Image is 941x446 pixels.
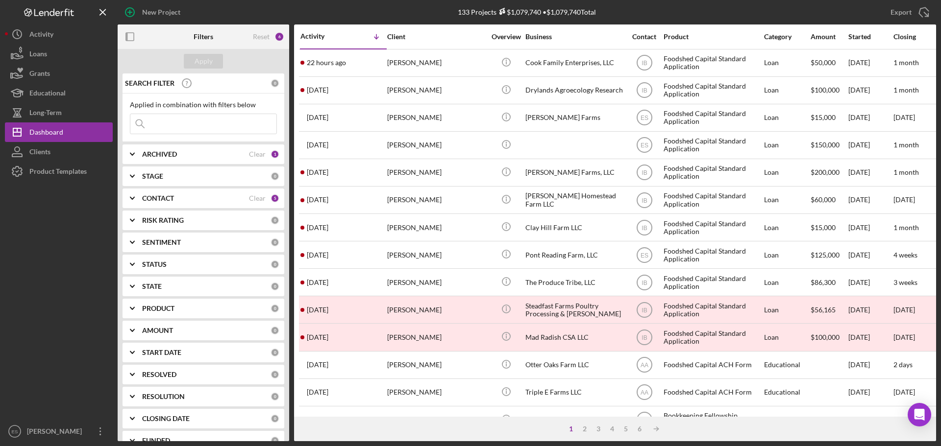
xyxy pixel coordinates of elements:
div: [DATE] [848,379,892,405]
div: Foodshed Capital Standard Application [664,324,762,350]
text: ES [640,252,648,258]
div: Foodshed Capital Standard Application [664,77,762,103]
time: 2 days [893,360,913,369]
time: 2025-09-15 17:36 [307,306,328,314]
text: AA [640,362,648,369]
b: SENTIMENT [142,238,181,246]
div: 5 [619,425,633,433]
b: PRODUCT [142,305,174,312]
div: [PERSON_NAME] [387,214,485,240]
div: Steadfast Farms Poultry Processing & [PERSON_NAME] [525,297,623,323]
div: Product [664,33,762,41]
div: Export [891,2,912,22]
span: $100,000 [811,86,840,94]
div: Loan [764,50,810,76]
div: Clear [249,150,266,158]
div: Grants [29,64,50,86]
div: [DATE] [848,352,892,378]
div: Loan [764,214,810,240]
time: 3 weeks [893,278,917,286]
div: [DATE] [848,132,892,158]
div: $60,000 [811,187,847,213]
div: 0 [271,436,279,445]
text: IB [642,334,647,341]
time: 2025-09-29 17:38 [307,196,328,204]
button: Product Templates [5,162,113,181]
span: $15,000 [811,113,836,121]
time: 2025-07-18 19:09 [307,388,328,396]
div: [DATE] [848,160,892,186]
div: Pont Reading Farm, LLC [525,242,623,268]
div: [DATE] [848,50,892,76]
div: Clients [29,142,50,164]
div: Educational [764,407,810,433]
button: Clients [5,142,113,162]
div: Open Intercom Messenger [908,403,931,426]
div: [DATE] [848,407,892,433]
a: Educational [5,83,113,103]
div: 0 [271,260,279,269]
b: AMOUNT [142,327,173,334]
div: Foodshed Capital Standard Application [664,297,762,323]
div: [PERSON_NAME] [387,132,485,158]
text: IB [642,197,647,204]
b: CLOSING DATE [142,415,190,423]
button: New Project [118,2,190,22]
time: 2025-10-01 20:05 [307,168,328,176]
button: Long-Term [5,103,113,122]
time: 1 month [893,223,919,232]
div: Dashboard [29,122,63,144]
time: 2025-10-07 14:35 [307,59,346,67]
div: 0 [271,216,279,225]
div: [PERSON_NAME] Homestead Farm LLC [525,187,623,213]
div: Foodshed Capital Standard Application [664,132,762,158]
div: 0 [271,304,279,313]
time: 1 month [893,141,919,149]
div: Started [848,33,892,41]
div: [PERSON_NAME] [387,352,485,378]
div: 6 [633,425,646,433]
time: 4 weeks [893,251,917,259]
time: 2025-10-06 22:18 [307,86,328,94]
b: START DATE [142,349,181,356]
div: [PERSON_NAME] [387,105,485,131]
text: ES [640,115,648,121]
div: Foodshed Capital Standard Application [664,214,762,240]
div: Loan [764,160,810,186]
div: [PERSON_NAME] Farms, LLC [525,160,623,186]
div: [PERSON_NAME] [387,77,485,103]
div: 0 [271,370,279,379]
div: [DATE] [848,187,892,213]
a: Loans [5,44,113,64]
time: 2025-09-29 13:59 [307,224,328,232]
div: Contact [626,33,663,41]
button: ES[PERSON_NAME] [5,422,113,441]
div: New Project [142,2,180,22]
text: ES [12,429,18,434]
div: [DATE] [848,77,892,103]
div: 4 [605,425,619,433]
time: [DATE] [893,195,915,204]
div: $1,079,740 [496,8,541,16]
time: [DATE] [893,415,915,423]
text: IB [642,60,647,67]
div: 0 [271,172,279,181]
div: Educational [29,83,66,105]
div: Long-Term [29,103,62,125]
b: STATUS [142,260,167,268]
div: [DATE] [848,324,892,350]
div: Activity [300,32,344,40]
div: Mad Radish CSA LLC [525,324,623,350]
div: Foodshed Capital Standard Application [664,269,762,295]
div: Business [525,33,623,41]
div: 0 [271,79,279,88]
time: [DATE] [893,388,915,396]
time: [DATE] [893,333,915,341]
div: Applied in combination with filters below [130,101,277,109]
div: Foodshed Capital Standard Application [664,105,762,131]
div: Triple E Farms LLC [525,379,623,405]
div: Loan [764,242,810,268]
div: Educational [764,352,810,378]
